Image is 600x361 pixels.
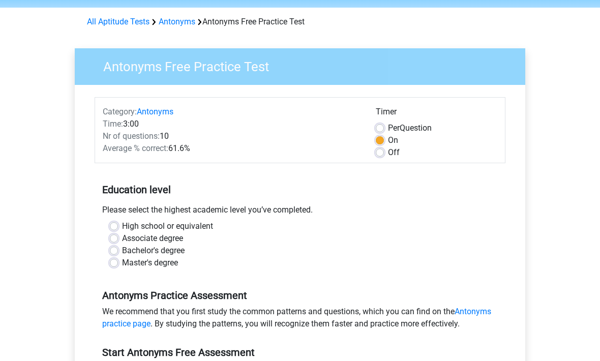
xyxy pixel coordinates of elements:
div: Timer [376,106,497,122]
div: 3:00 [95,118,368,130]
h5: Antonyms Practice Assessment [102,289,498,302]
label: Master's degree [122,257,178,269]
label: Off [388,146,400,159]
span: Time: [103,119,123,129]
a: All Aptitude Tests [87,17,149,26]
label: On [388,134,398,146]
a: Antonyms [137,107,173,116]
h5: Start Antonyms Free Assessment [102,346,498,358]
label: High school or equivalent [122,220,213,232]
label: Question [388,122,432,134]
div: Please select the highest academic level you’ve completed. [95,204,505,220]
div: 10 [95,130,368,142]
h5: Education level [102,179,498,200]
label: Associate degree [122,232,183,245]
div: Antonyms Free Practice Test [83,16,517,28]
span: Nr of questions: [103,131,160,141]
a: Antonyms [159,17,195,26]
span: Average % correct: [103,143,168,153]
div: 61.6% [95,142,368,155]
span: Per [388,123,400,133]
h3: Antonyms Free Practice Test [91,55,518,75]
div: We recommend that you first study the common patterns and questions, which you can find on the . ... [95,306,505,334]
label: Bachelor's degree [122,245,185,257]
span: Category: [103,107,137,116]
